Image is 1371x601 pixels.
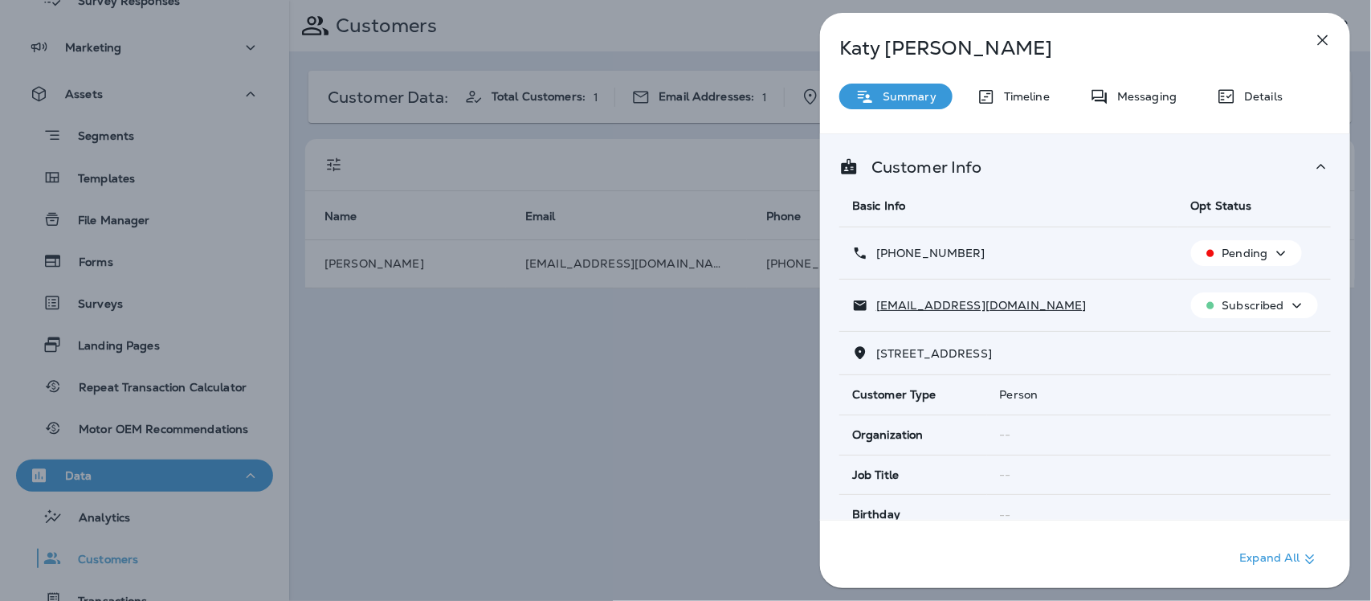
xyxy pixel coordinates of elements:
button: Expand All [1234,545,1326,574]
p: Subscribed [1222,299,1284,312]
p: [EMAIL_ADDRESS][DOMAIN_NAME] [868,299,1087,312]
p: Expand All [1240,550,1320,569]
span: -- [1000,468,1011,482]
p: Timeline [996,90,1050,103]
p: Summary [875,90,936,103]
span: Opt Status [1191,198,1252,213]
span: Person [1000,387,1038,402]
span: Customer Type [852,388,936,402]
span: Job Title [852,468,899,482]
p: [PHONE_NUMBER] [868,247,985,260]
span: Basic Info [852,198,905,213]
p: Katy [PERSON_NAME] [839,37,1278,59]
p: Pending [1222,247,1268,260]
span: Birthday [852,508,900,521]
p: Messaging [1109,90,1177,103]
span: Organization [852,428,924,442]
button: Pending [1191,240,1302,266]
span: -- [1000,427,1011,442]
p: Customer Info [859,161,982,174]
span: [STREET_ADDRESS] [876,346,992,361]
span: -- [1000,508,1011,522]
p: Details [1236,90,1283,103]
button: Subscribed [1191,292,1318,318]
